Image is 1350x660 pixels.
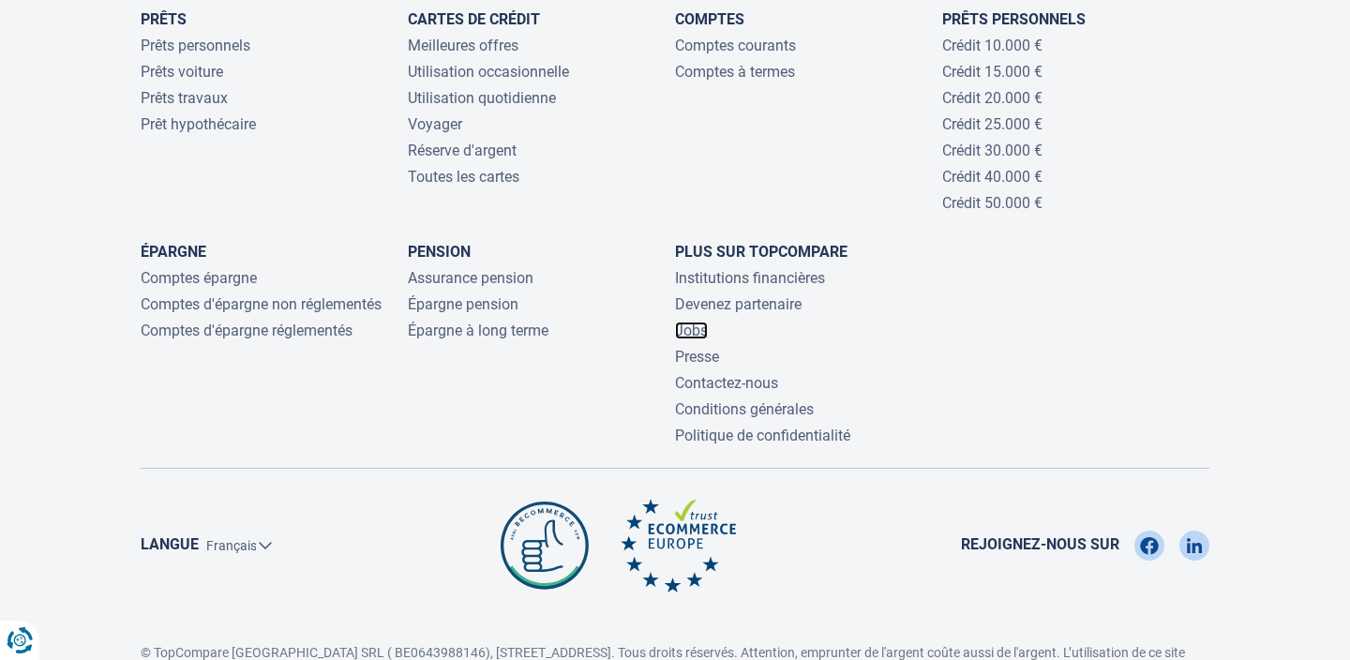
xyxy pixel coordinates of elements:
a: Comptes épargne [141,269,257,287]
a: Réserve d'argent [408,142,517,159]
a: Épargne à long terme [408,322,548,339]
img: Ecommerce Europe TopCompare [621,499,736,592]
a: Comptes [675,10,744,28]
a: Plus sur TopCompare [675,243,847,261]
a: Comptes à termes [675,63,795,81]
a: Meilleures offres [408,37,518,54]
a: Pension [408,243,471,261]
a: Conditions générales [675,400,814,418]
a: Comptes courants [675,37,796,54]
a: Utilisation occasionnelle [408,63,569,81]
a: Comptes d'épargne réglementés [141,322,352,339]
a: Comptes d'épargne non réglementés [141,295,382,313]
a: Épargne [141,243,206,261]
a: Crédit 40.000 € [942,168,1042,186]
a: Institutions financières [675,269,825,287]
img: Facebook TopCompare [1140,531,1158,561]
a: Jobs [675,322,708,339]
a: Toutes les cartes [408,168,519,186]
span: Rejoignez-nous sur [961,534,1119,556]
a: Crédit 15.000 € [942,63,1042,81]
a: Politique de confidentialité [675,427,850,444]
img: Be commerce TopCompare [497,499,592,592]
a: Épargne pension [408,295,518,313]
a: Prêts travaux [141,89,228,107]
a: Devenez partenaire [675,295,802,313]
a: Assurance pension [408,269,533,287]
label: Langue [141,534,199,556]
a: Cartes de Crédit [408,10,540,28]
a: Prêts voiture [141,63,223,81]
a: Voyager [408,115,462,133]
a: Crédit 30.000 € [942,142,1042,159]
a: Contactez-nous [675,374,778,392]
a: Crédit 25.000 € [942,115,1042,133]
a: Prêts personnels [942,10,1086,28]
a: Crédit 20.000 € [942,89,1042,107]
a: Prêts [141,10,187,28]
a: Crédit 50.000 € [942,194,1042,212]
a: Prêt hypothécaire [141,115,256,133]
a: Prêts personnels [141,37,250,54]
a: Presse [675,348,719,366]
img: LinkedIn TopCompare [1187,531,1202,561]
a: Utilisation quotidienne [408,89,556,107]
a: Crédit 10.000 € [942,37,1042,54]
